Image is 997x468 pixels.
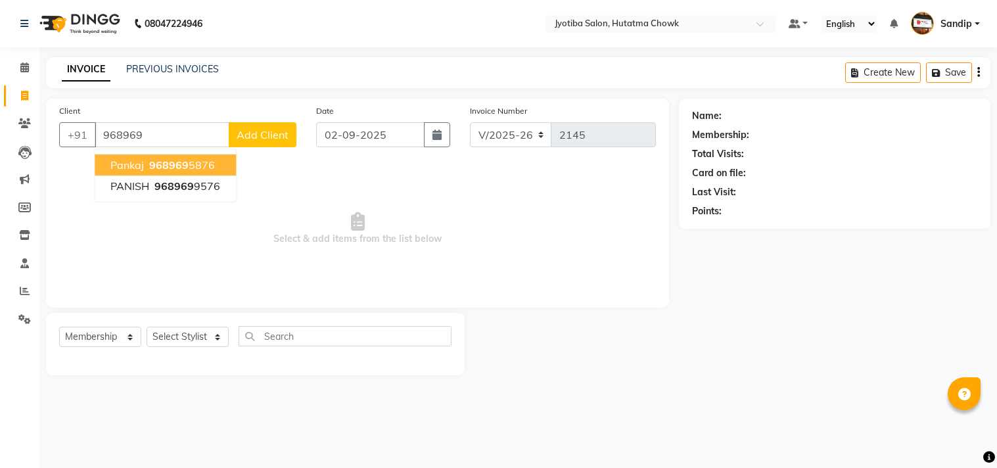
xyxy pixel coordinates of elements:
iframe: chat widget [942,415,984,455]
span: Select & add items from the list below [59,163,656,294]
a: INVOICE [62,58,110,82]
button: Create New [845,62,921,83]
div: Last Visit: [692,185,736,199]
button: +91 [59,122,96,147]
div: Card on file: [692,166,746,180]
div: Membership: [692,128,749,142]
span: PANISH [110,179,149,193]
input: Search [239,326,452,346]
span: 968969 [149,158,189,172]
input: Search by Name/Mobile/Email/Code [95,122,229,147]
label: Invoice Number [470,105,527,117]
b: 08047224946 [145,5,202,42]
ngb-highlight: 9576 [152,179,220,193]
button: Save [926,62,972,83]
span: Sandip [940,17,972,31]
ngb-highlight: 5876 [147,158,215,172]
div: Name: [692,109,722,123]
a: PREVIOUS INVOICES [126,63,219,75]
img: logo [34,5,124,42]
span: pankaj [110,158,144,172]
div: Points: [692,204,722,218]
img: Sandip [911,12,934,35]
button: Add Client [229,122,296,147]
label: Date [316,105,334,117]
div: Total Visits: [692,147,744,161]
label: Client [59,105,80,117]
span: 968969 [154,179,194,193]
span: Add Client [237,128,289,141]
